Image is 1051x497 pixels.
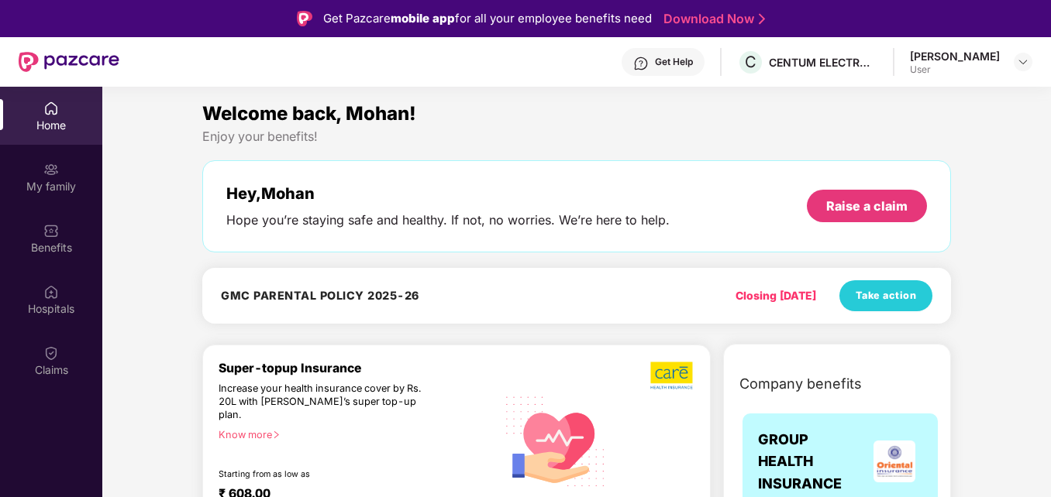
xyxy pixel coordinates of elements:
[655,56,693,68] div: Get Help
[43,345,59,361] img: svg+xml;base64,PHN2ZyBpZD0iQ2xhaW0iIHhtbG5zPSJodHRwOi8vd3d3LnczLm9yZy8yMDAwL3N2ZyIgd2lkdGg9IjIwIi...
[910,49,1000,63] div: [PERSON_NAME]
[769,55,877,70] div: CENTUM ELECTRONICS LIMITED
[221,288,419,303] h4: GMC PARENTAL POLICY 2025-26
[272,430,281,439] span: right
[826,197,908,214] div: Raise a claim
[736,287,816,304] div: Closing [DATE]
[856,288,917,303] span: Take action
[19,52,119,72] img: New Pazcare Logo
[202,102,416,125] span: Welcome back, Mohan!
[43,284,59,300] img: svg+xml;base64,PHN2ZyBpZD0iSG9zcGl0YWxzIiB4bWxucz0iaHR0cDovL3d3dy53My5vcmcvMjAwMC9zdmciIHdpZHRoPS...
[910,63,1000,76] div: User
[43,223,59,238] img: svg+xml;base64,PHN2ZyBpZD0iQmVuZWZpdHMiIHhtbG5zPSJodHRwOi8vd3d3LnczLm9yZy8yMDAwL3N2ZyIgd2lkdGg9Ij...
[226,184,670,203] div: Hey, Mohan
[43,101,59,116] img: svg+xml;base64,PHN2ZyBpZD0iSG9tZSIgeG1sbnM9Imh0dHA6Ly93d3cudzMub3JnLzIwMDAvc3ZnIiB3aWR0aD0iMjAiIG...
[650,361,694,390] img: b5dec4f62d2307b9de63beb79f102df3.png
[874,440,915,482] img: insurerLogo
[759,11,765,27] img: Stroke
[739,373,862,395] span: Company benefits
[226,212,670,228] div: Hope you’re staying safe and healthy. If not, no worries. We’re here to help.
[633,56,649,71] img: svg+xml;base64,PHN2ZyBpZD0iSGVscC0zMngzMiIgeG1sbnM9Imh0dHA6Ly93d3cudzMub3JnLzIwMDAvc3ZnIiB3aWR0aD...
[745,53,756,71] span: C
[1017,56,1029,68] img: svg+xml;base64,PHN2ZyBpZD0iRHJvcGRvd24tMzJ4MzIiIHhtbG5zPSJodHRwOi8vd3d3LnczLm9yZy8yMDAwL3N2ZyIgd2...
[219,469,430,480] div: Starting from as low as
[219,429,487,440] div: Know more
[758,429,867,495] span: GROUP HEALTH INSURANCE
[391,11,455,26] strong: mobile app
[663,11,760,27] a: Download Now
[297,11,312,26] img: Logo
[202,129,951,145] div: Enjoy your benefits!
[219,361,496,375] div: Super-topup Insurance
[219,382,429,422] div: Increase your health insurance cover by Rs. 20L with [PERSON_NAME]’s super top-up plan.
[43,162,59,177] img: svg+xml;base64,PHN2ZyB3aWR0aD0iMjAiIGhlaWdodD0iMjAiIHZpZXdCb3g9IjAgMCAyMCAyMCIgZmlsbD0ibm9uZSIgeG...
[323,9,652,28] div: Get Pazcare for all your employee benefits need
[839,280,932,311] button: Take action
